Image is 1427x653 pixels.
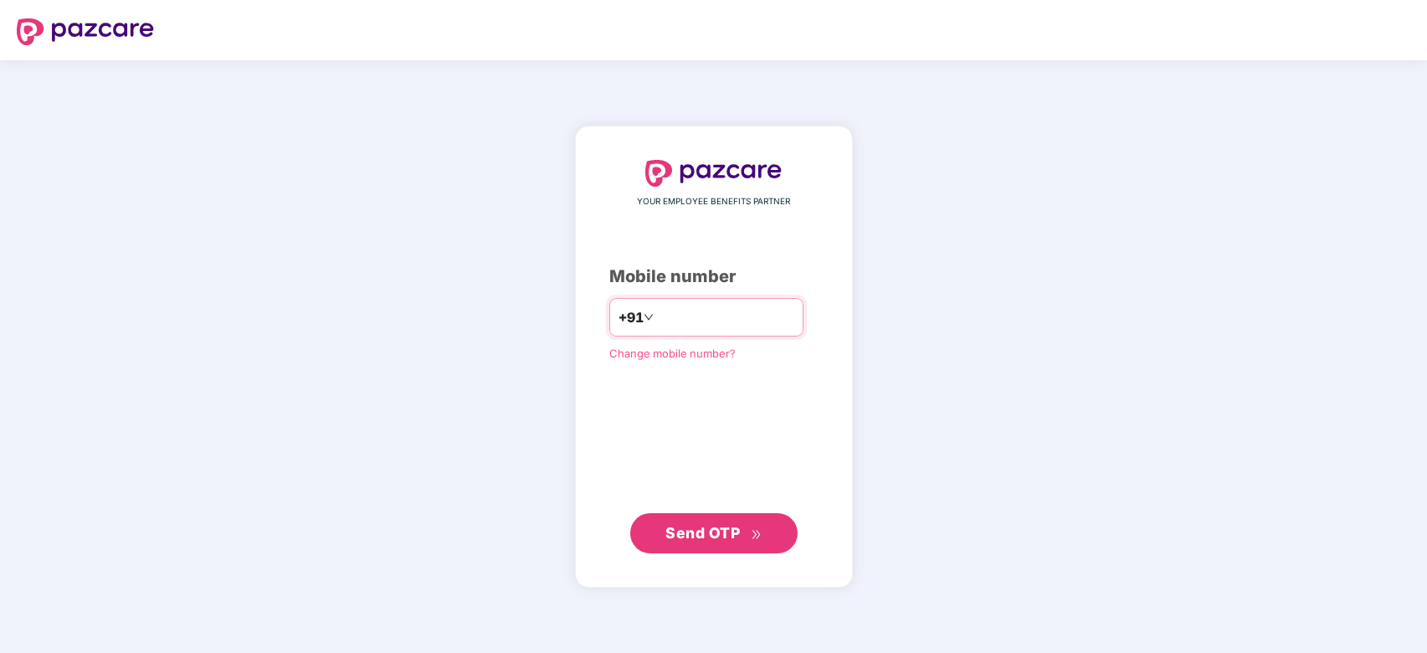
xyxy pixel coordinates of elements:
[637,195,790,208] span: YOUR EMPLOYEE BENEFITS PARTNER
[645,160,783,187] img: logo
[17,18,154,45] img: logo
[609,347,736,360] a: Change mobile number?
[751,529,762,540] span: double-right
[665,524,740,542] span: Send OTP
[619,307,644,328] span: +91
[630,513,798,553] button: Send OTPdouble-right
[644,312,654,322] span: down
[609,264,819,290] div: Mobile number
